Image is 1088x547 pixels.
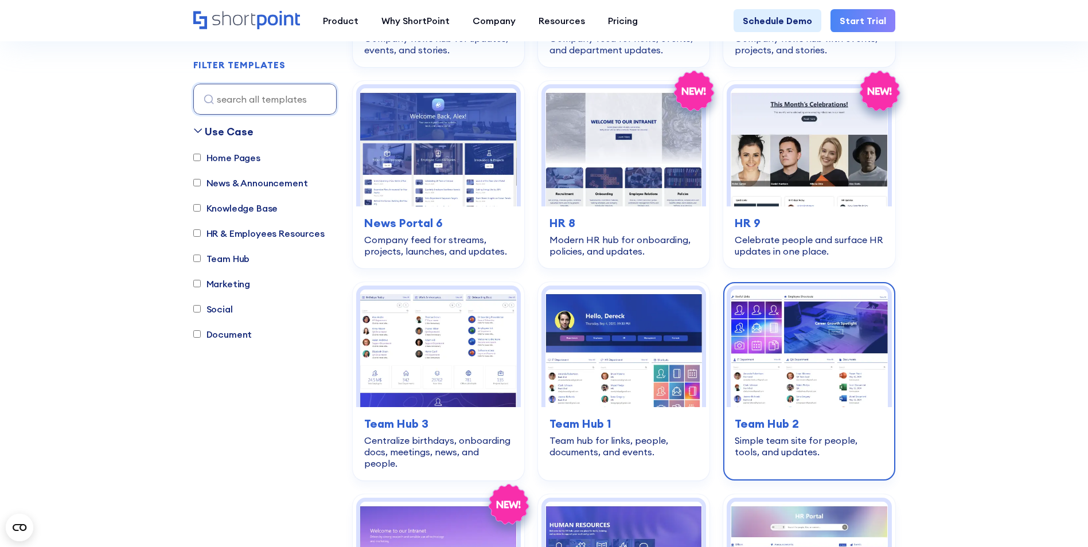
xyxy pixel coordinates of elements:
[193,277,251,291] label: Marketing
[549,435,698,458] div: Team hub for links, people, documents, and events.
[193,154,201,162] input: Home Pages
[353,282,524,480] a: Team Hub 3 – SharePoint Team Site Template: Centralize birthdays, onboarding docs, meetings, news...
[364,415,513,432] h3: Team Hub 3
[731,88,887,206] img: HR 9 – HR Template: Celebrate people and surface HR updates in one place.
[193,201,278,215] label: Knowledge Base
[193,61,286,70] div: FILTER TEMPLATES
[731,290,887,407] img: Team Hub 2 – SharePoint Template Team Site: Simple team site for people, tools, and updates.
[193,306,201,313] input: Social
[364,435,513,469] div: Centralize birthdays, onboarding docs, meetings, news, and people.
[735,234,883,257] div: Celebrate people and surface HR updates in one place.
[193,11,300,30] a: Home
[1031,492,1088,547] iframe: Chat Widget
[461,9,527,32] a: Company
[549,415,698,432] h3: Team Hub 1
[381,14,450,28] div: Why ShortPoint
[353,81,524,268] a: News Portal 6 – Sharepoint Company Feed: Company feed for streams, projects, launches, and update...
[538,282,709,480] a: Team Hub 1 – SharePoint Online Modern Team Site Template: Team hub for links, people, documents, ...
[193,280,201,288] input: Marketing
[311,9,370,32] a: Product
[323,14,358,28] div: Product
[193,179,201,187] input: News & Announcement
[193,226,325,240] label: HR & Employees Resources
[734,9,821,32] a: Schedule Demo
[545,290,702,407] img: Team Hub 1 – SharePoint Online Modern Team Site Template: Team hub for links, people, documents, ...
[193,151,260,165] label: Home Pages
[193,331,201,338] input: Document
[723,81,895,268] a: HR 9 – HR Template: Celebrate people and surface HR updates in one place.HR 9Celebrate people and...
[360,88,517,206] img: News Portal 6 – Sharepoint Company Feed: Company feed for streams, projects, launches, and updates.
[549,33,698,56] div: Company feed for news, events, and department updates.
[830,9,895,32] a: Start Trial
[193,230,201,237] input: HR & Employees Resources
[193,252,250,265] label: Team Hub
[549,234,698,257] div: Modern HR hub for onboarding, policies, and updates.
[539,14,585,28] div: Resources
[6,514,33,541] button: Open CMP widget
[549,214,698,232] h3: HR 8
[193,84,337,115] input: search all templates
[723,282,895,480] a: Team Hub 2 – SharePoint Template Team Site: Simple team site for people, tools, and updates.Team ...
[205,124,254,139] div: Use Case
[538,81,709,268] a: HR 8 – SharePoint HR Template: Modern HR hub for onboarding, policies, and updates.HR 8Modern HR ...
[193,176,308,190] label: News & Announcement
[608,14,638,28] div: Pricing
[370,9,461,32] a: Why ShortPoint
[473,14,516,28] div: Company
[193,255,201,263] input: Team Hub
[735,33,883,56] div: Company news hub with events, projects, and stories.
[735,435,883,458] div: Simple team site for people, tools, and updates.
[364,214,513,232] h3: News Portal 6
[596,9,649,32] a: Pricing
[193,327,252,341] label: Document
[545,88,702,206] img: HR 8 – SharePoint HR Template: Modern HR hub for onboarding, policies, and updates.
[364,33,513,56] div: Company news hub for updates, events, and stories.
[735,214,883,232] h3: HR 9
[193,302,233,316] label: Social
[193,205,201,212] input: Knowledge Base
[360,290,517,407] img: Team Hub 3 – SharePoint Team Site Template: Centralize birthdays, onboarding docs, meetings, news...
[364,234,513,257] div: Company feed for streams, projects, launches, and updates.
[527,9,596,32] a: Resources
[735,415,883,432] h3: Team Hub 2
